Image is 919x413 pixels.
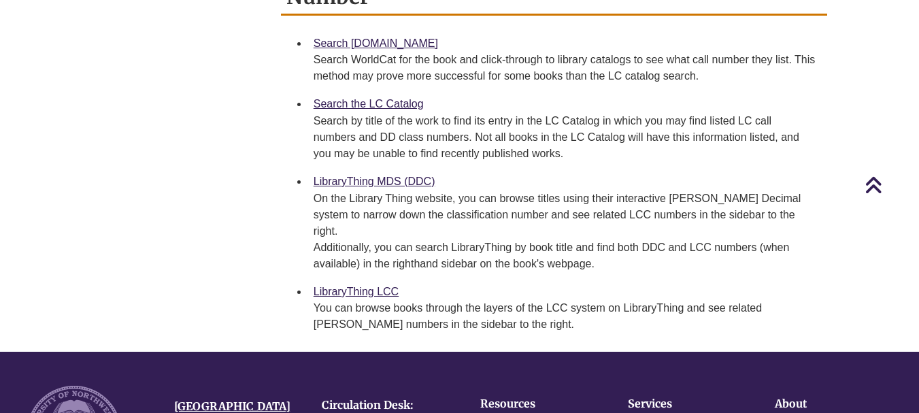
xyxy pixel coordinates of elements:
[314,176,435,187] a: LibraryThing MDS (DDC)
[775,398,880,410] h4: About
[865,176,916,194] a: Back to Top
[314,98,424,110] a: Search the LC Catalog
[174,399,290,413] a: [GEOGRAPHIC_DATA]
[314,113,816,162] div: Search by title of the work to find its entry in the LC Catalog in which you may find listed LC c...
[628,398,733,410] h4: Services
[314,37,438,49] a: Search [DOMAIN_NAME]
[314,191,816,272] div: On the Library Thing website, you can browse titles using their interactive [PERSON_NAME] Decimal...
[314,300,816,333] div: You can browse books through the layers of the LCC system on LibraryThing and see related [PERSON...
[322,399,449,412] h4: Circulation Desk:
[314,52,816,84] div: Search WorldCat for the book and click-through to library catalogs to see what call number they l...
[314,286,399,297] a: LibraryThing LCC
[480,398,585,410] h4: Resources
